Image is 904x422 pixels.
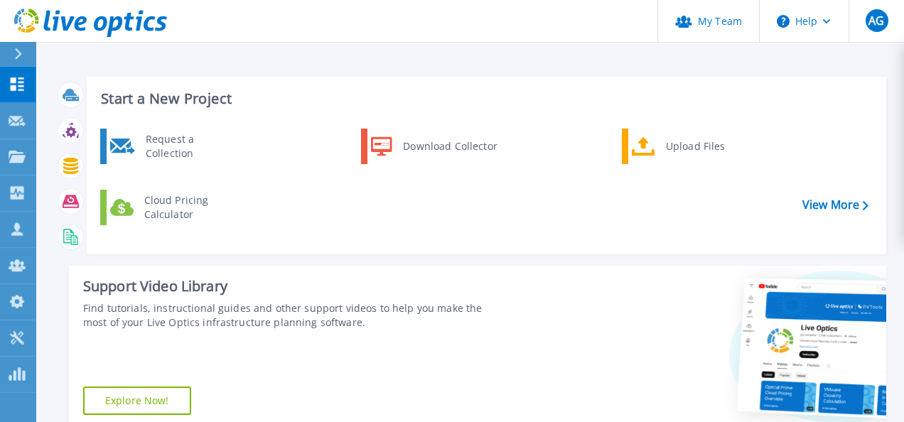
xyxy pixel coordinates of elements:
a: Cloud Pricing Calculator [100,190,246,225]
a: View More [802,198,868,212]
span: AG [868,15,884,26]
div: Upload Files [659,132,764,161]
div: Request a Collection [139,132,242,161]
a: Upload Files [622,129,768,164]
div: Cloud Pricing Calculator [137,193,242,222]
a: Explore Now! [83,386,191,415]
a: Request a Collection [100,129,246,164]
div: Support Video Library [83,277,508,296]
a: Download Collector [361,129,507,164]
h3: Start a New Project [101,91,868,107]
div: Download Collector [396,132,503,161]
div: Find tutorials, instructional guides and other support videos to help you make the most of your L... [83,301,508,330]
